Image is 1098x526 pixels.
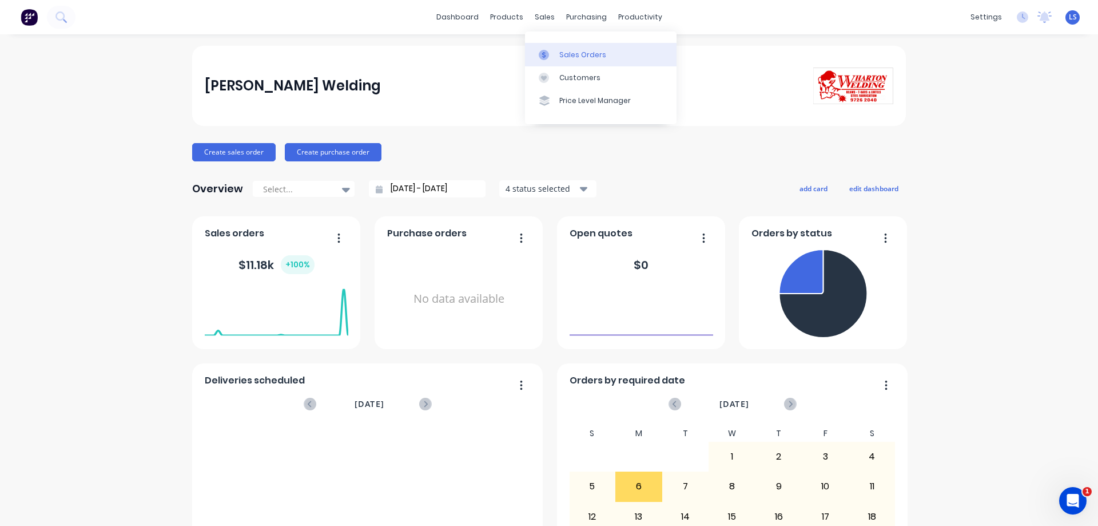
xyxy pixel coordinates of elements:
div: 10 [802,472,848,501]
div: 6 [616,472,662,501]
div: + 100 % [281,255,315,274]
a: Sales Orders [525,43,677,66]
div: Customers [559,73,600,83]
div: Sales Orders [559,50,606,60]
div: 9 [756,472,802,501]
span: 1 [1083,487,1092,496]
span: Deliveries scheduled [205,374,305,387]
div: S [849,425,896,442]
a: dashboard [431,9,484,26]
button: 4 status selected [499,180,596,197]
div: sales [529,9,560,26]
span: Open quotes [570,227,632,240]
div: purchasing [560,9,612,26]
div: T [662,425,709,442]
div: T [755,425,802,442]
div: F [802,425,849,442]
div: 2 [756,442,802,471]
div: Overview [192,177,243,200]
div: 5 [570,472,615,501]
div: 3 [802,442,848,471]
img: Factory [21,9,38,26]
span: Orders by status [751,227,832,240]
div: 4 status selected [506,183,578,195]
div: settings [965,9,1008,26]
div: products [484,9,529,26]
div: M [615,425,662,442]
div: [PERSON_NAME] Welding [205,74,381,97]
iframe: Intercom live chat [1059,487,1087,515]
div: No data available [387,245,531,353]
button: Create sales order [192,143,276,161]
div: W [709,425,755,442]
button: edit dashboard [842,181,906,196]
span: [DATE] [719,398,749,410]
img: Wharton Welding [813,68,893,104]
div: Price Level Manager [559,96,631,106]
a: Price Level Manager [525,89,677,112]
span: Purchase orders [387,227,467,240]
div: S [569,425,616,442]
div: $ 11.18k [238,255,315,274]
span: [DATE] [355,398,384,410]
button: add card [792,181,835,196]
div: productivity [612,9,668,26]
div: $ 0 [634,256,649,274]
button: Create purchase order [285,143,381,161]
div: 8 [709,472,755,501]
div: 11 [849,472,895,501]
span: LS [1069,12,1077,22]
a: Customers [525,66,677,89]
div: 7 [663,472,709,501]
span: Sales orders [205,227,264,240]
div: 4 [849,442,895,471]
div: 1 [709,442,755,471]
